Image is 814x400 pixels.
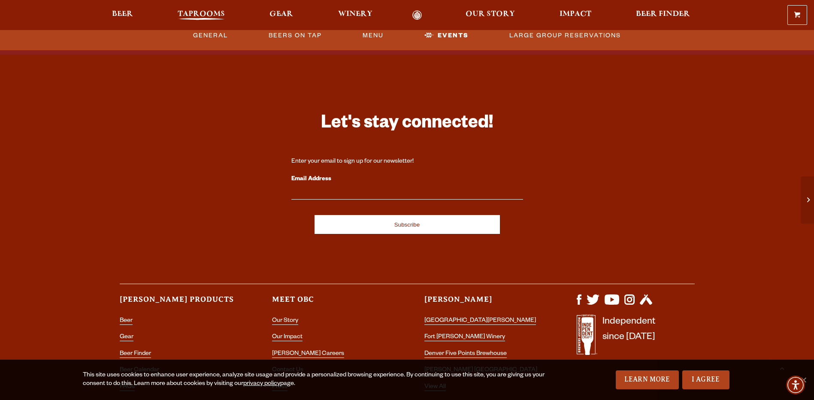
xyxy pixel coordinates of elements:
[630,10,696,20] a: Beer Finder
[401,10,433,20] a: Odell Home
[272,318,298,325] a: Our Story
[112,11,133,18] span: Beer
[640,300,652,307] a: Visit us on Untappd
[272,294,390,312] h3: Meet OBC
[333,10,378,20] a: Winery
[120,351,151,358] a: Beer Finder
[178,11,225,18] span: Taprooms
[264,10,299,20] a: Gear
[265,26,325,45] a: Beers On Tap
[272,351,344,358] a: [PERSON_NAME] Careers
[424,318,536,325] a: [GEOGRAPHIC_DATA][PERSON_NAME]
[554,10,597,20] a: Impact
[359,26,387,45] a: Menu
[466,11,515,18] span: Our Story
[424,294,542,312] h3: [PERSON_NAME]
[243,381,280,388] a: privacy policy
[602,315,655,360] p: Independent since [DATE]
[291,158,523,166] div: Enter your email to sign up for our newsletter!
[291,174,523,185] label: Email Address
[106,10,139,20] a: Beer
[172,10,230,20] a: Taprooms
[624,300,635,307] a: Visit us on Instagram
[83,371,545,388] div: This site uses cookies to enhance user experience, analyze site usage and provide a personalized ...
[120,318,133,325] a: Beer
[682,370,729,389] a: I Agree
[272,334,303,341] a: Our Impact
[424,351,507,358] a: Denver Five Points Brewhouse
[587,300,599,307] a: Visit us on X (formerly Twitter)
[616,370,679,389] a: Learn More
[771,357,793,379] a: Scroll to top
[560,11,591,18] span: Impact
[577,300,581,307] a: Visit us on Facebook
[120,294,238,312] h3: [PERSON_NAME] Products
[421,26,472,45] a: Events
[506,26,624,45] a: Large Group Reservations
[269,11,293,18] span: Gear
[424,334,505,341] a: Fort [PERSON_NAME] Winery
[190,26,231,45] a: General
[120,334,133,341] a: Gear
[460,10,520,20] a: Our Story
[291,112,523,137] h3: Let's stay connected!
[338,11,372,18] span: Winery
[786,376,805,394] div: Accessibility Menu
[315,215,500,234] input: Subscribe
[636,11,690,18] span: Beer Finder
[605,300,619,307] a: Visit us on YouTube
